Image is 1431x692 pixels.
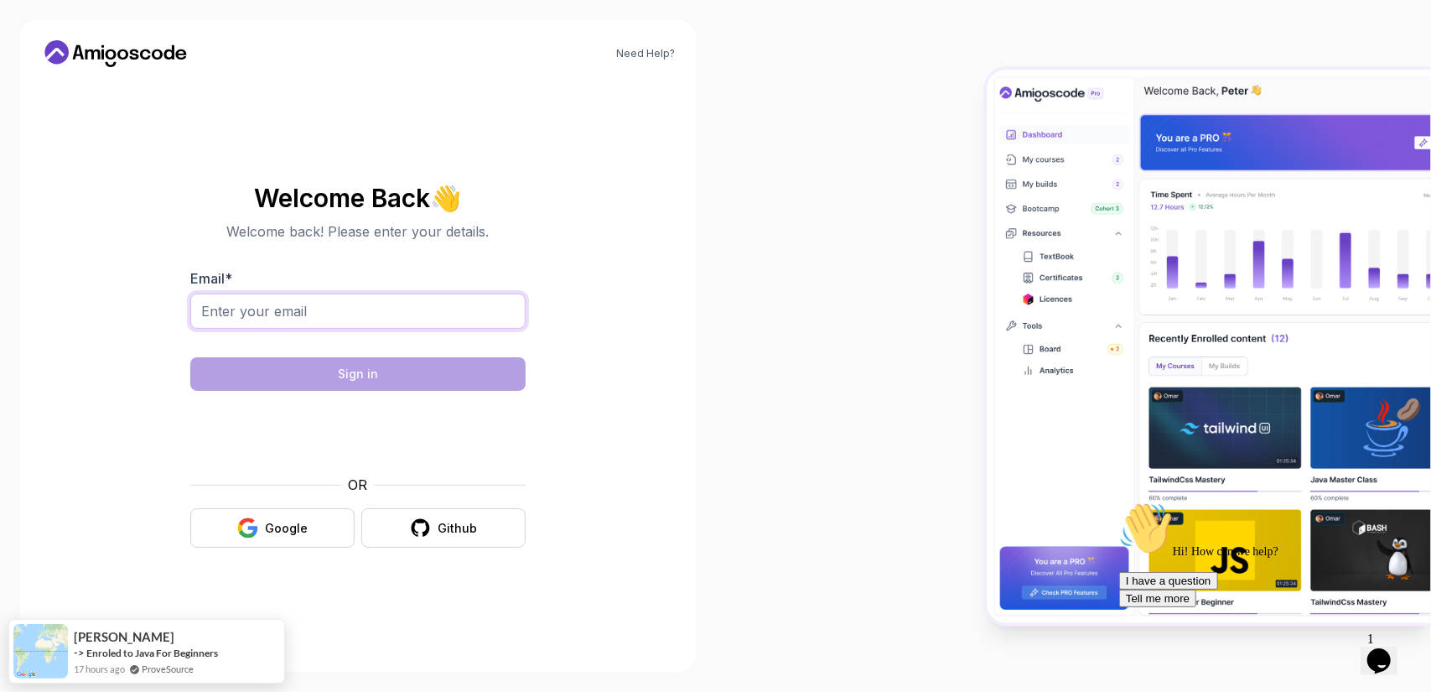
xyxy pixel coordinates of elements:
[7,95,84,112] button: Tell me more
[1112,495,1414,617] iframe: chat widget
[190,185,526,211] h2: Welcome Back
[338,366,378,382] div: Sign in
[190,270,232,287] label: Email *
[1361,625,1414,675] iframe: chat widget
[7,7,308,112] div: 👋Hi! How can we help?I have a questionTell me more
[190,294,526,329] input: Enter your email
[74,646,85,659] span: ->
[40,40,191,67] a: Home link
[7,7,60,60] img: :wave:
[265,520,308,537] div: Google
[231,401,485,465] iframe: Widget containing checkbox for hCaptcha security challenge
[7,50,166,63] span: Hi! How can we help?
[361,508,526,548] button: Github
[74,630,174,644] span: [PERSON_NAME]
[190,357,526,391] button: Sign in
[86,647,218,659] a: Enroled to Java For Beginners
[13,624,68,679] img: provesource social proof notification image
[987,70,1431,623] img: Amigoscode Dashboard
[430,185,461,211] span: 👋
[438,520,477,537] div: Github
[190,221,526,242] p: Welcome back! Please enter your details.
[142,662,194,676] a: ProveSource
[348,475,367,495] p: OR
[74,662,125,676] span: 17 hours ago
[190,508,355,548] button: Google
[617,47,676,60] a: Need Help?
[7,77,106,95] button: I have a question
